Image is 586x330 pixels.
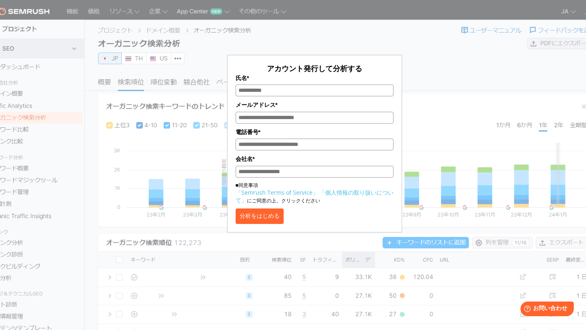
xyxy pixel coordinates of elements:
label: 電話番号* [236,128,394,137]
label: メールアドレス* [236,100,394,109]
a: 「Semrush Terms of Service」 [236,189,318,196]
iframe: Help widget launcher [514,298,577,321]
p: ■同意事項 にご同意の上、クリックください [236,182,394,204]
a: 「個人情報の取り扱いについて」 [236,189,394,204]
button: 分析をはじめる [236,208,284,224]
span: アカウント発行して分析する [267,63,362,73]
